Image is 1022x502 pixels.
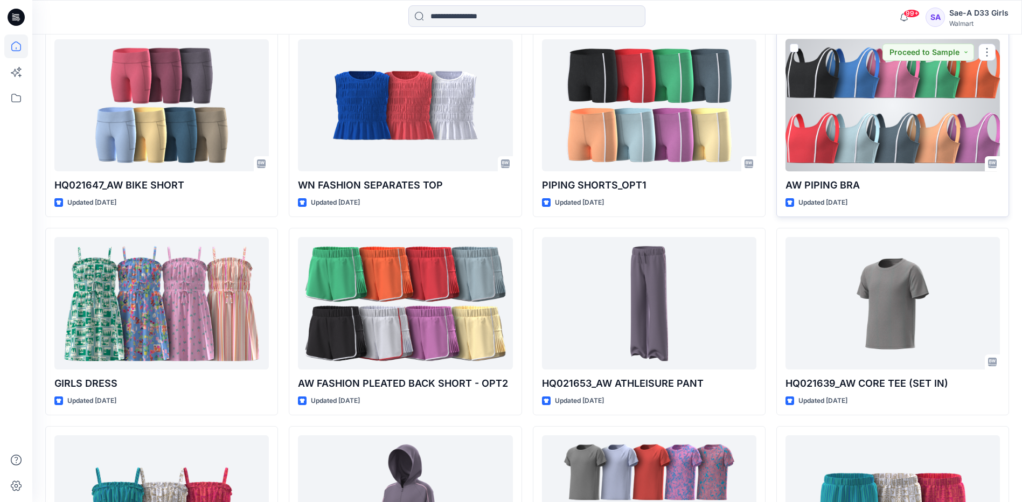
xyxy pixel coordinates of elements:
p: GIRLS DRESS [54,376,269,391]
p: HQ021647_AW BIKE SHORT [54,178,269,193]
p: Updated [DATE] [555,197,604,208]
a: PIPING SHORTS_OPT1 [542,39,756,171]
p: AW PIPING BRA [785,178,1000,193]
p: Updated [DATE] [67,395,116,407]
a: GIRLS DRESS [54,237,269,369]
p: Updated [DATE] [311,395,360,407]
a: HQ021653_AW ATHLEISURE PANT [542,237,756,369]
a: HQ021639_AW CORE TEE (SET IN) [785,237,1000,369]
div: Walmart [949,19,1009,27]
p: Updated [DATE] [798,395,847,407]
span: 99+ [903,9,920,18]
p: Updated [DATE] [67,197,116,208]
p: Updated [DATE] [798,197,847,208]
p: HQ021639_AW CORE TEE (SET IN) [785,376,1000,391]
div: SA [926,8,945,27]
a: AW PIPING BRA [785,39,1000,171]
p: WN FASHION SEPARATES TOP [298,178,512,193]
a: AW FASHION PLEATED BACK SHORT - OPT2 [298,237,512,369]
p: Updated [DATE] [311,197,360,208]
a: WN FASHION SEPARATES TOP [298,39,512,171]
p: AW FASHION PLEATED BACK SHORT - OPT2 [298,376,512,391]
p: HQ021653_AW ATHLEISURE PANT [542,376,756,391]
a: HQ021647_AW BIKE SHORT [54,39,269,171]
div: Sae-A D33 Girls [949,6,1009,19]
p: Updated [DATE] [555,395,604,407]
p: PIPING SHORTS_OPT1 [542,178,756,193]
